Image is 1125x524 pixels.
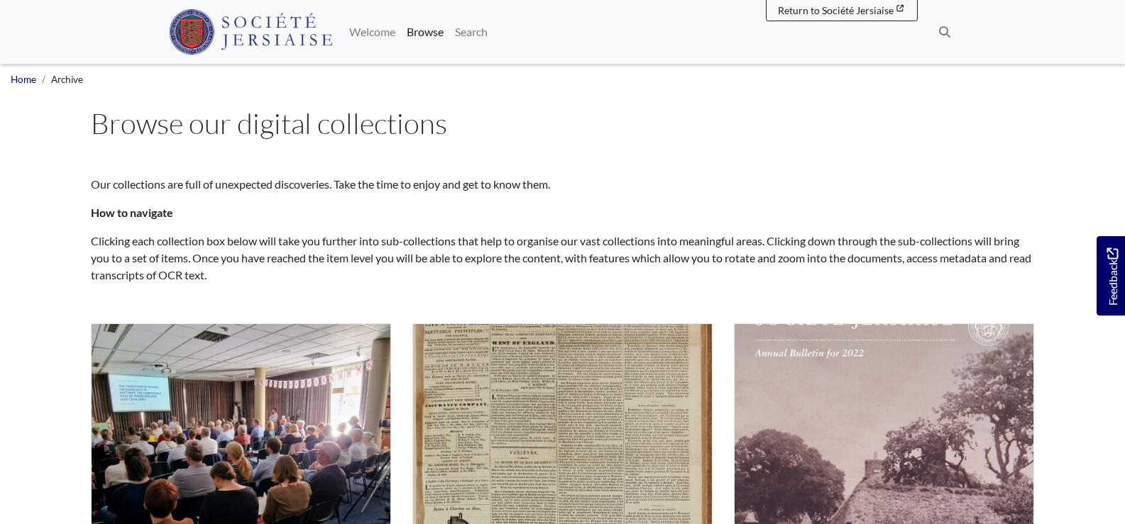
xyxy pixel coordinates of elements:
[11,74,36,85] a: Home
[344,18,401,46] a: Welcome
[778,4,894,16] span: Return to Société Jersiaise
[91,233,1035,284] p: Clicking each collection box below will take you further into sub-collections that help to organi...
[169,6,333,58] a: Société Jersiaise logo
[401,18,449,46] a: Browse
[449,18,493,46] a: Search
[51,74,83,85] span: Archive
[91,106,1035,140] h1: Browse our digital collections
[91,176,1035,193] p: Our collections are full of unexpected discoveries. Take the time to enjoy and get to know them.
[1104,247,1121,305] span: Feedback
[91,206,173,219] strong: How to navigate
[169,9,333,55] img: Société Jersiaise
[1097,236,1125,316] a: Would you like to provide feedback?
